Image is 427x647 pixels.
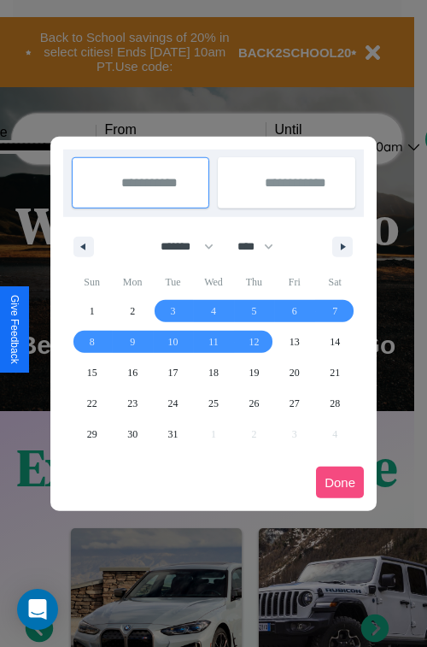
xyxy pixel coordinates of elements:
button: 8 [72,326,112,357]
span: Sat [315,268,355,296]
span: Fri [274,268,314,296]
span: 29 [87,419,97,450]
span: 24 [168,388,178,419]
span: 11 [208,326,219,357]
button: 23 [112,388,152,419]
button: 12 [234,326,274,357]
button: 2 [112,296,152,326]
button: 20 [274,357,314,388]
button: 15 [72,357,112,388]
button: 17 [153,357,193,388]
span: 1 [90,296,95,326]
button: 13 [274,326,314,357]
button: 25 [193,388,233,419]
span: Tue [153,268,193,296]
button: 1 [72,296,112,326]
button: 14 [315,326,355,357]
span: Thu [234,268,274,296]
span: 6 [292,296,297,326]
span: 25 [208,388,219,419]
button: 30 [112,419,152,450]
button: 22 [72,388,112,419]
span: 23 [127,388,137,419]
div: Give Feedback [9,295,20,364]
div: Open Intercom Messenger [17,589,58,630]
span: 31 [168,419,178,450]
button: 6 [274,296,314,326]
button: 11 [193,326,233,357]
button: 5 [234,296,274,326]
span: 19 [249,357,259,388]
span: 12 [249,326,259,357]
span: 5 [251,296,256,326]
span: 17 [168,357,178,388]
span: 7 [332,296,337,326]
span: 14 [330,326,340,357]
span: 22 [87,388,97,419]
span: 18 [208,357,219,388]
span: 27 [290,388,300,419]
button: 7 [315,296,355,326]
button: 24 [153,388,193,419]
span: 4 [211,296,216,326]
span: 9 [130,326,135,357]
button: 28 [315,388,355,419]
span: 20 [290,357,300,388]
button: Done [316,467,364,498]
span: 10 [168,326,178,357]
button: 10 [153,326,193,357]
button: 16 [112,357,152,388]
span: 3 [171,296,176,326]
button: 26 [234,388,274,419]
button: 9 [112,326,152,357]
span: 15 [87,357,97,388]
span: Wed [193,268,233,296]
span: 26 [249,388,259,419]
button: 18 [193,357,233,388]
span: 16 [127,357,137,388]
span: Mon [112,268,152,296]
button: 31 [153,419,193,450]
span: 21 [330,357,340,388]
button: 21 [315,357,355,388]
button: 27 [274,388,314,419]
span: 28 [330,388,340,419]
span: Sun [72,268,112,296]
button: 3 [153,296,193,326]
button: 4 [193,296,233,326]
span: 2 [130,296,135,326]
span: 8 [90,326,95,357]
button: 19 [234,357,274,388]
span: 30 [127,419,137,450]
button: 29 [72,419,112,450]
span: 13 [290,326,300,357]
